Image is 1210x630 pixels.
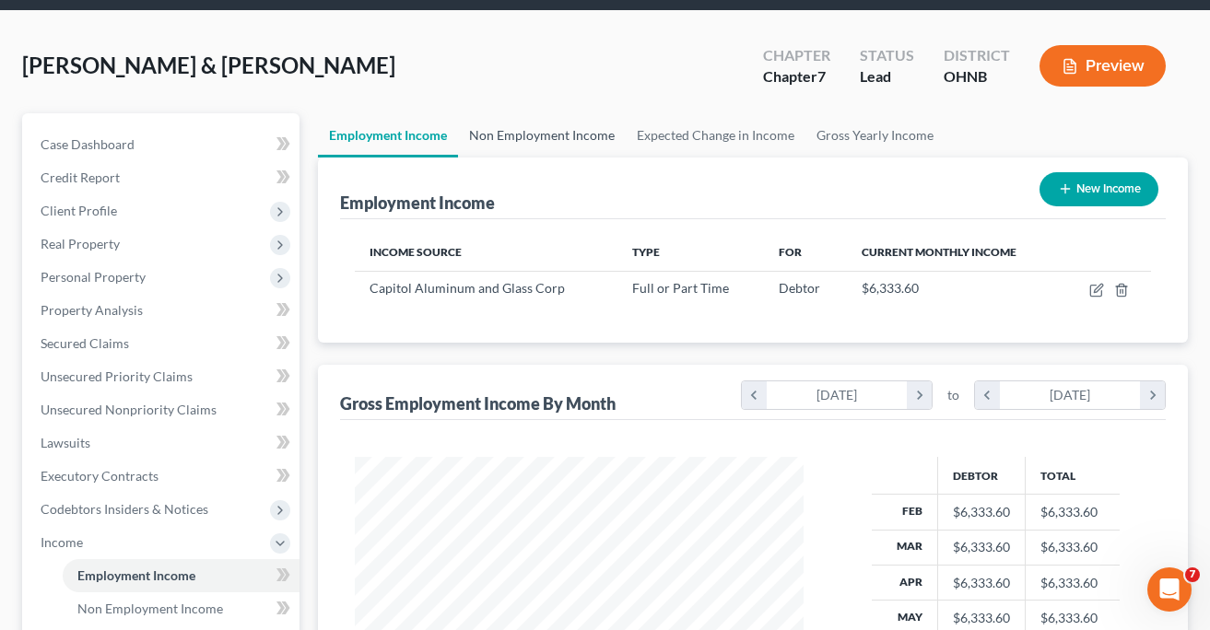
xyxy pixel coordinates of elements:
span: [PERSON_NAME] & [PERSON_NAME] [22,52,395,78]
span: Capitol Aluminum and Glass Corp [370,280,565,296]
span: Current Monthly Income [862,245,1016,259]
span: Unsecured Priority Claims [41,368,193,384]
span: Income [41,534,83,550]
span: Credit Report [41,169,120,185]
span: Real Property [41,236,120,251]
div: Employment Income [340,192,495,214]
a: Non Employment Income [63,592,300,625]
a: Executory Contracts [26,460,300,493]
a: Case Dashboard [26,128,300,161]
th: Feb [872,495,938,530]
i: chevron_left [975,381,1000,409]
i: chevron_left [742,381,767,409]
div: District [944,45,1010,66]
button: New Income [1040,172,1158,206]
div: Chapter [763,66,830,87]
div: $6,333.60 [953,538,1010,556]
div: [DATE] [767,381,908,409]
td: $6,333.60 [1026,495,1120,530]
span: 7 [1185,567,1200,582]
th: Total [1026,457,1120,494]
a: Employment Income [318,113,458,157]
th: Apr [872,565,938,600]
span: Lawsuits [41,435,90,450]
div: [DATE] [1000,381,1141,409]
span: Client Profile [41,203,117,218]
span: $6,333.60 [862,280,919,296]
span: Non Employment Income [77,601,223,616]
div: $6,333.60 [953,574,1010,592]
i: chevron_right [907,381,932,409]
span: Employment Income [77,567,195,583]
a: Non Employment Income [458,113,626,157]
span: Income Source [370,245,462,259]
span: Unsecured Nonpriority Claims [41,402,217,417]
div: Gross Employment Income By Month [340,392,616,414]
span: For [779,245,802,259]
a: Unsecured Nonpriority Claims [26,393,300,426]
td: $6,333.60 [1026,530,1120,565]
span: to [947,386,959,404]
th: Debtor [938,457,1026,494]
a: Unsecured Priority Claims [26,360,300,393]
a: Credit Report [26,161,300,194]
span: Secured Claims [41,335,129,351]
a: Employment Income [63,559,300,592]
div: Chapter [763,45,830,66]
span: Full or Part Time [632,280,729,296]
i: chevron_right [1140,381,1165,409]
div: Status [860,45,914,66]
span: Codebtors Insiders & Notices [41,501,208,517]
span: Executory Contracts [41,468,159,484]
a: Expected Change in Income [626,113,805,157]
button: Preview [1040,45,1166,87]
th: Mar [872,530,938,565]
div: $6,333.60 [953,609,1010,627]
a: Gross Yearly Income [805,113,945,157]
span: Personal Property [41,269,146,285]
span: Property Analysis [41,302,143,318]
a: Lawsuits [26,426,300,460]
iframe: Intercom live chat [1147,567,1192,612]
span: Debtor [779,280,820,296]
div: OHNB [944,66,1010,87]
a: Secured Claims [26,327,300,360]
a: Property Analysis [26,294,300,327]
span: Case Dashboard [41,136,135,152]
span: Type [632,245,660,259]
span: 7 [817,67,826,85]
div: Lead [860,66,914,87]
div: $6,333.60 [953,503,1010,521]
td: $6,333.60 [1026,565,1120,600]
